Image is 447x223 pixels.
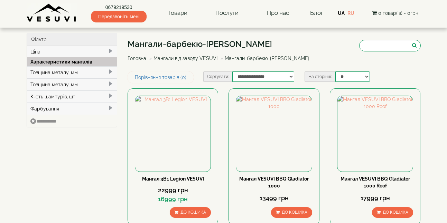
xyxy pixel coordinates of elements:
button: 0 товар(ів) - 0грн [370,9,420,17]
a: Мангал VESUVI BBQ Gladiator 1000 Roof [341,176,410,188]
label: На сторінці: [305,71,335,82]
a: Порівняння товарів (0) [128,71,194,83]
div: 13499 грн [236,194,312,203]
div: 22999 грн [135,186,211,195]
a: Головна [128,56,146,61]
div: Товщина металу, мм [27,78,117,90]
a: UA [338,10,345,16]
li: Мангали-барбекю-[PERSON_NAME] [219,55,309,62]
a: Товари [161,5,194,21]
span: До кошика [383,210,408,215]
h1: Мангали-барбекю-[PERSON_NAME] [128,40,315,49]
a: RU [347,10,354,16]
div: К-сть шампурів, шт [27,90,117,103]
div: Характеристики мангалів [27,57,117,66]
img: Мангал 3В1 Legion VESUVI [135,96,211,171]
a: 0679219530 [91,4,147,11]
a: Мангали від заводу VESUVI [153,56,217,61]
img: Завод VESUVI [27,3,77,22]
a: Послуги [208,5,245,21]
div: Фарбування [27,103,117,115]
a: Мангал VESUVI BBQ Gladiator 1000 [239,176,309,188]
span: До кошика [180,210,206,215]
div: 16999 грн [135,195,211,204]
a: Про нас [260,5,296,21]
img: Мангал VESUVI BBQ Gladiator 1000 [236,96,311,171]
button: До кошика [271,207,312,218]
div: Товщина металу, мм [27,66,117,78]
span: Передзвоніть мені [91,11,147,22]
span: До кошика [282,210,307,215]
button: До кошика [170,207,211,218]
a: Блог [310,9,323,16]
button: До кошика [372,207,413,218]
div: Ціна [27,46,117,58]
span: 0 товар(ів) - 0грн [378,10,418,16]
img: Мангал VESUVI BBQ Gladiator 1000 Roof [337,96,413,171]
div: Фільтр [27,33,117,46]
a: Мангал 3В1 Legion VESUVI [142,176,204,182]
div: 17999 грн [337,194,413,203]
label: Сортувати: [203,71,232,82]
